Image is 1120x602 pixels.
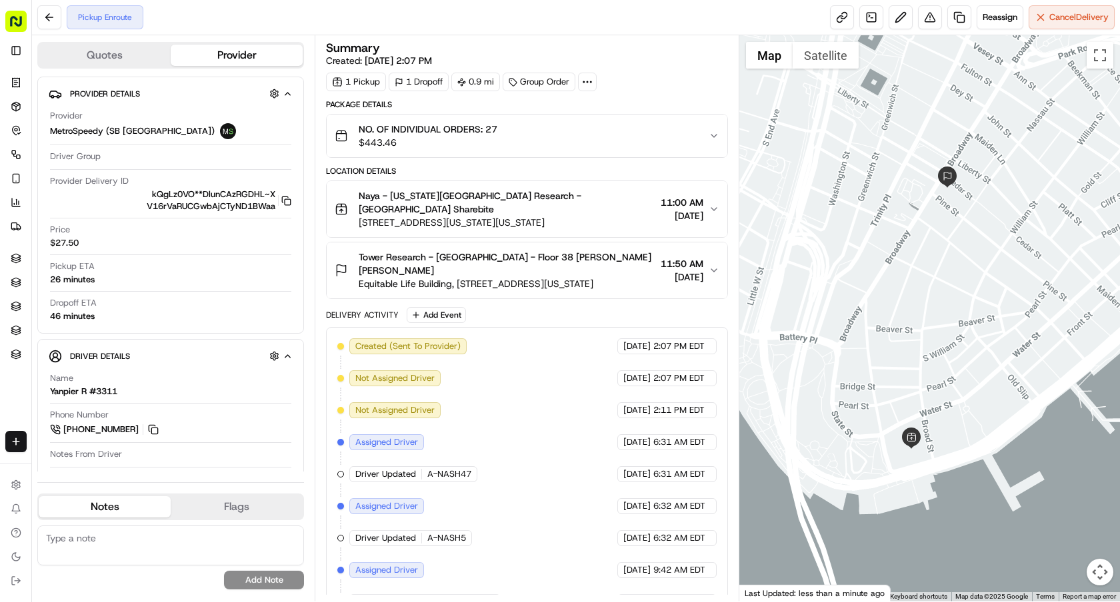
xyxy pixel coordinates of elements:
[623,532,651,544] span: [DATE]
[955,593,1028,600] span: Map data ©2025 Google
[407,307,466,323] button: Add Event
[355,532,416,544] span: Driver Updated
[623,564,651,576] span: [DATE]
[355,404,435,416] span: Not Assigned Driver
[739,585,891,601] div: Last Updated: less than a minute ago
[451,73,500,91] div: 0.9 mi
[623,436,651,448] span: [DATE]
[653,468,705,480] span: 6:31 AM EDT
[653,436,705,448] span: 6:31 AM EDT
[171,45,303,66] button: Provider
[653,564,705,576] span: 9:42 AM EDT
[359,136,497,149] span: $443.46
[327,242,727,298] button: Tower Research - [GEOGRAPHIC_DATA] - Floor 38 [PERSON_NAME] [PERSON_NAME]Equitable Life Building,...
[661,209,703,222] span: [DATE]
[623,372,651,384] span: [DATE]
[355,500,418,512] span: Assigned Driver
[50,422,161,437] a: [PHONE_NUMBER]
[39,496,171,517] button: Notes
[355,564,418,576] span: Assigned Driver
[743,584,787,601] img: Google
[503,73,575,91] div: Group Order
[746,42,793,69] button: Show street map
[983,11,1017,23] span: Reassign
[359,216,655,229] span: [STREET_ADDRESS][US_STATE][US_STATE]
[49,83,293,105] button: Provider Details
[359,250,655,277] span: Tower Research - [GEOGRAPHIC_DATA] - Floor 38 [PERSON_NAME] [PERSON_NAME]
[63,424,139,436] span: [PHONE_NUMBER]
[70,351,130,362] span: Driver Details
[50,409,109,421] span: Phone Number
[1036,593,1055,600] a: Terms (opens in new tab)
[653,372,705,384] span: 2:07 PM EDT
[359,123,497,136] span: NO. OF INDIVIDUAL ORDERS: 27
[326,54,432,67] span: Created:
[653,340,705,352] span: 2:07 PM EDT
[50,386,117,398] div: Yanpier R #3311
[49,345,293,367] button: Driver Details
[50,260,95,272] span: Pickup ETA
[1087,42,1113,69] button: Toggle fullscreen view
[50,125,215,137] span: MetroSpeedy (SB [GEOGRAPHIC_DATA])
[793,42,859,69] button: Show satellite imagery
[50,110,83,122] span: Provider
[359,277,655,290] span: Equitable Life Building, [STREET_ADDRESS][US_STATE]
[50,150,101,162] span: Driver Group
[623,340,651,352] span: [DATE]
[70,89,140,99] span: Provider Details
[389,73,449,91] div: 1 Dropoff
[171,496,303,517] button: Flags
[427,468,471,480] span: A-NASH47
[355,340,461,352] span: Created (Sent To Provider)
[50,175,129,187] span: Provider Delivery ID
[50,224,70,236] span: Price
[50,297,97,309] span: Dropoff ETA
[326,310,399,320] div: Delivery Activity
[220,123,236,139] img: metro_speed_logo.png
[661,270,703,284] span: [DATE]
[977,5,1023,29] button: Reassign
[39,45,171,66] button: Quotes
[359,189,655,216] span: Naya - [US_STATE][GEOGRAPHIC_DATA] Research - [GEOGRAPHIC_DATA] Sharebite
[50,448,122,460] span: Notes From Driver
[653,532,705,544] span: 6:32 AM EDT
[326,166,728,176] div: Location Details
[355,372,435,384] span: Not Assigned Driver
[890,592,947,601] button: Keyboard shortcuts
[50,237,79,249] span: $27.50
[1063,593,1116,600] a: Report a map error
[355,436,418,448] span: Assigned Driver
[661,257,703,270] span: 11:50 AM
[653,404,705,416] span: 2:11 PM EDT
[1029,5,1115,29] button: CancelDelivery
[1087,559,1113,585] button: Map camera controls
[50,310,95,322] div: 46 minutes
[623,404,651,416] span: [DATE]
[50,274,95,286] div: 26 minutes
[355,468,416,480] span: Driver Updated
[743,584,787,601] a: Open this area in Google Maps (opens a new window)
[326,42,380,54] h3: Summary
[365,55,432,67] span: [DATE] 2:07 PM
[327,181,727,237] button: Naya - [US_STATE][GEOGRAPHIC_DATA] Research - [GEOGRAPHIC_DATA] Sharebite[STREET_ADDRESS][US_STAT...
[327,115,727,157] button: NO. OF INDIVIDUAL ORDERS: 27$443.46
[50,372,73,384] span: Name
[623,500,651,512] span: [DATE]
[326,73,386,91] div: 1 Pickup
[1049,11,1109,23] span: Cancel Delivery
[326,99,728,110] div: Package Details
[50,188,291,212] button: kQgLz0VO**DlunCAzRGDHL~X V16rVaRUCGwbAjCTyND1BWaa
[653,500,705,512] span: 6:32 AM EDT
[623,468,651,480] span: [DATE]
[661,196,703,209] span: 11:00 AM
[427,532,466,544] span: A-NASH5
